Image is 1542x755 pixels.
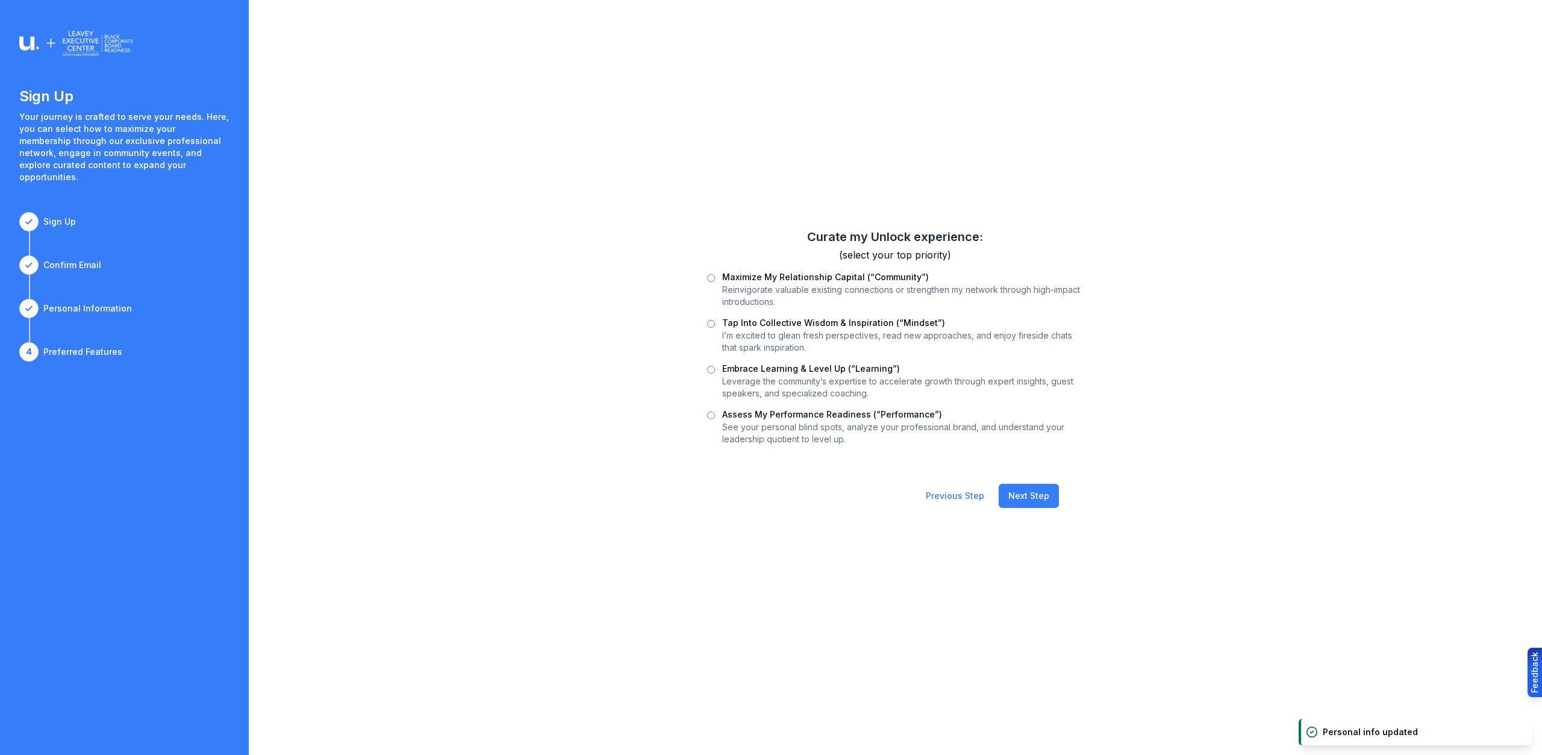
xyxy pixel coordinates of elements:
img: Logo [19,29,133,58]
label: Maximize My Relationship Capital (“Community”) [722,272,929,282]
p: Leverage the community’s expertise to accelerate growth through expert insights, guest speakers, ... [722,375,1083,399]
p: See your personal blind spots, analyze your professional brand, and understand your leadership qu... [722,421,1083,445]
button: Provide feedback [1528,648,1542,697]
h1: Sign Up [19,87,229,106]
p: Your journey is crafted to serve your needs. Here, you can select how to maximize your membership... [19,111,229,183]
div: Sign Up [43,216,76,228]
div: Personal Information [43,302,132,315]
h2: Curate my Unlock experience: [707,228,1083,245]
label: Embrace Learning & Level Up (“Learning”) [722,363,900,374]
p: I’m excited to glean fresh perspectives, read new approaches, and enjoy fireside chats that spark... [722,330,1083,354]
div: Feedback [1529,652,1541,693]
button: Next Step [999,484,1059,508]
div: Preferred Features [43,346,122,358]
div: Personal info updated [1323,726,1418,738]
label: Assess My Performance Readiness (“Performance”) [722,409,942,419]
button: Previous Step [916,484,994,508]
div: Confirm Email [43,259,101,271]
label: Tap Into Collective Wisdom & Inspiration (“Mindset”) [722,318,945,328]
p: Reinvigorate valuable existing connections or strengthen my network through high-impact introduct... [722,284,1083,308]
h3: (select your top priority) [707,248,1083,262]
div: 4 [19,342,39,362]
